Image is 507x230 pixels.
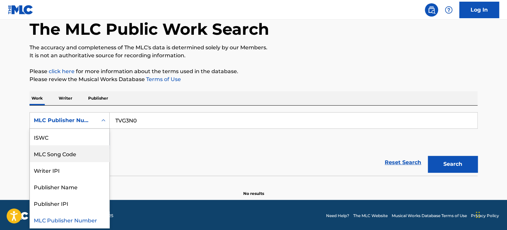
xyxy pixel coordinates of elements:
img: help [445,6,453,14]
p: Please for more information about the terms used in the database. [29,68,478,75]
p: Please review the Musical Works Database [29,75,478,83]
a: Need Help? [326,213,349,219]
a: Log In [459,2,499,18]
p: The accuracy and completeness of The MLC's data is determined solely by our Members. [29,44,478,52]
div: Publisher Name [30,178,109,195]
a: Reset Search [381,155,424,170]
div: Writer IPI [30,162,109,178]
div: MLC Song Code [30,145,109,162]
div: Publisher IPI [30,195,109,211]
div: MLC Publisher Number [30,211,109,228]
p: It is not an authoritative source for recording information. [29,52,478,60]
a: The MLC Website [353,213,388,219]
button: Search [428,156,478,172]
div: ISWC [30,129,109,145]
a: click here [49,68,75,74]
div: Help [442,3,455,17]
a: Privacy Policy [471,213,499,219]
div: Widget de chat [474,198,507,230]
p: No results [243,183,264,197]
h1: The MLC Public Work Search [29,19,269,39]
a: Public Search [425,3,438,17]
p: Work [29,91,45,105]
img: MLC Logo [8,5,33,15]
p: Writer [57,91,74,105]
a: Terms of Use [145,76,181,82]
div: Arrastrar [476,205,480,225]
iframe: Chat Widget [474,198,507,230]
a: Musical Works Database Terms of Use [392,213,467,219]
div: MLC Publisher Number [34,116,93,124]
p: Publisher [86,91,110,105]
img: search [427,6,435,14]
form: Search Form [29,112,478,176]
